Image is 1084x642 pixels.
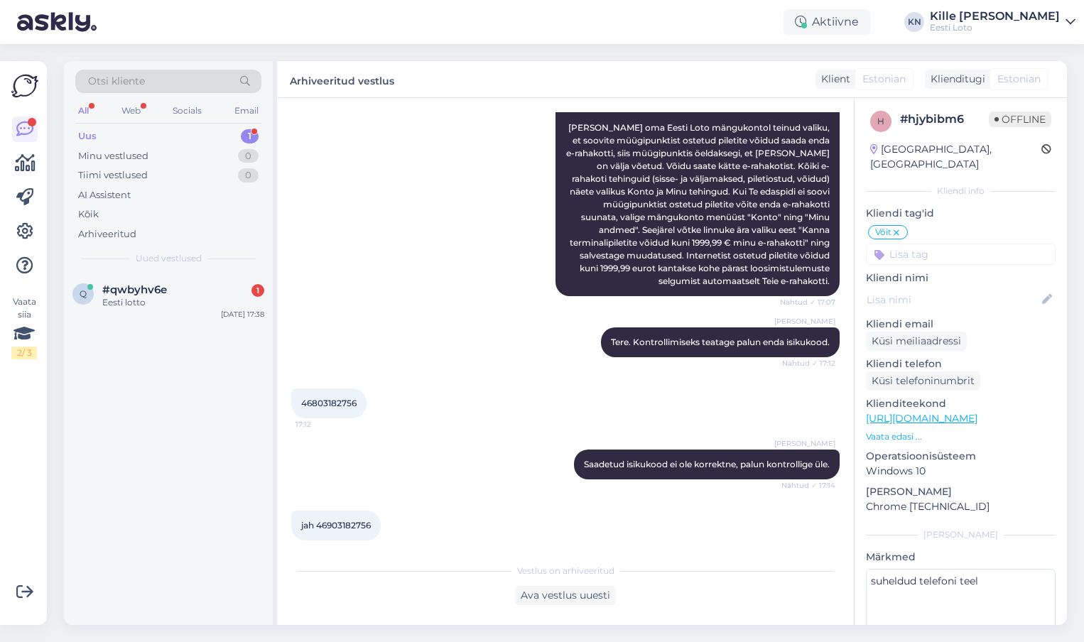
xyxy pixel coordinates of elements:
[170,102,205,120] div: Socials
[251,284,264,297] div: 1
[866,464,1056,479] p: Windows 10
[774,316,835,327] span: [PERSON_NAME]
[78,149,148,163] div: Minu vestlused
[866,271,1056,285] p: Kliendi nimi
[930,11,1060,22] div: Kille [PERSON_NAME]
[515,586,616,605] div: Ava vestlus uuesti
[866,371,980,391] div: Küsi telefoninumbrit
[866,499,1056,514] p: Chrome [TECHNICAL_ID]
[866,206,1056,221] p: Kliendi tag'id
[136,252,202,265] span: Uued vestlused
[78,188,131,202] div: AI Assistent
[611,337,830,347] span: Tere. Kontrollimiseks teatage palun enda isikukood.
[930,11,1075,33] a: Kille [PERSON_NAME]Eesti Loto
[866,528,1056,541] div: [PERSON_NAME]
[782,358,835,369] span: Nähtud ✓ 17:12
[232,102,261,120] div: Email
[296,419,349,430] span: 17:12
[80,288,87,299] span: q
[866,430,1056,443] p: Vaata edasi ...
[241,129,259,143] div: 1
[781,480,835,491] span: Nähtud ✓ 17:14
[904,12,924,32] div: KN
[900,111,989,128] div: # hjybibm6
[78,129,97,143] div: Uus
[925,72,985,87] div: Klienditugi
[866,412,977,425] a: [URL][DOMAIN_NAME]
[75,102,92,120] div: All
[301,398,357,408] span: 46803182756
[119,102,143,120] div: Web
[866,550,1056,565] p: Märkmed
[102,296,264,309] div: Eesti lotto
[221,309,264,320] div: [DATE] 17:38
[815,72,850,87] div: Klient
[11,347,37,359] div: 2 / 3
[866,449,1056,464] p: Operatsioonisüsteem
[566,97,832,286] span: Tere! [PERSON_NAME] oma Eesti Loto mängukontol teinud valiku, et soovite müügipunktist ostetud pi...
[875,228,891,236] span: Võit
[238,149,259,163] div: 0
[301,520,371,531] span: jah 46903182756
[997,72,1041,87] span: Estonian
[866,332,967,351] div: Küsi meiliaadressi
[877,116,884,126] span: h
[870,142,1041,172] div: [GEOGRAPHIC_DATA], [GEOGRAPHIC_DATA]
[517,565,614,577] span: Vestlus on arhiveeritud
[238,168,259,183] div: 0
[584,459,830,469] span: Saadetud isikukood ei ole korrektne, palun kontrollige üle.
[11,72,38,99] img: Askly Logo
[78,168,148,183] div: Tiimi vestlused
[866,317,1056,332] p: Kliendi email
[866,357,1056,371] p: Kliendi telefon
[866,244,1056,265] input: Lisa tag
[290,70,394,89] label: Arhiveeritud vestlus
[774,438,835,449] span: [PERSON_NAME]
[296,541,349,552] span: 17:15
[784,9,870,35] div: Aktiivne
[78,227,136,241] div: Arhiveeritud
[989,111,1051,127] span: Offline
[867,292,1039,308] input: Lisa nimi
[88,74,145,89] span: Otsi kliente
[102,283,167,296] span: #qwbyhv6e
[862,72,906,87] span: Estonian
[930,22,1060,33] div: Eesti Loto
[780,297,835,308] span: Nähtud ✓ 17:07
[11,295,37,359] div: Vaata siia
[866,185,1056,197] div: Kliendi info
[78,207,99,222] div: Kõik
[866,396,1056,411] p: Klienditeekond
[866,484,1056,499] p: [PERSON_NAME]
